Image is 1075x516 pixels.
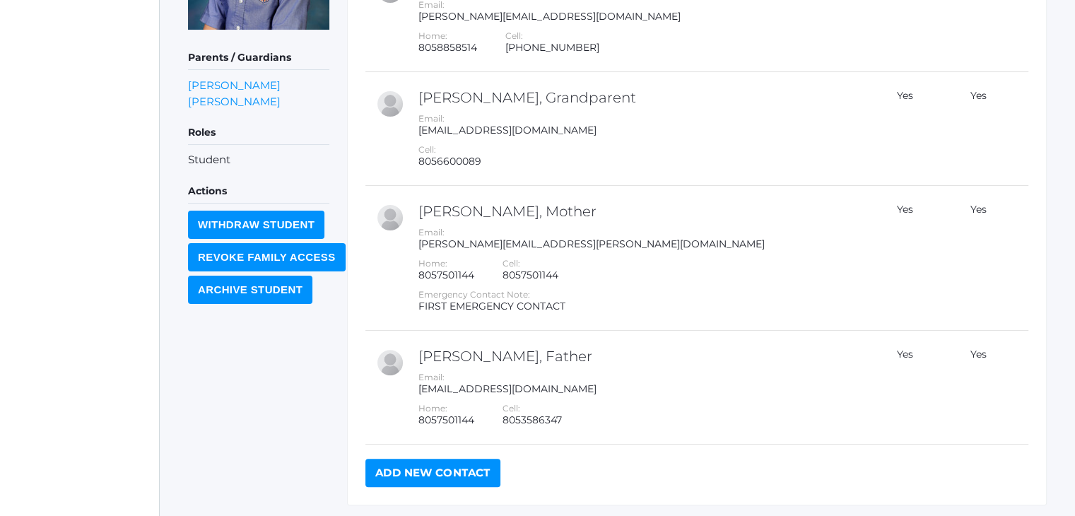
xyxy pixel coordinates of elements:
[939,72,1011,186] td: Yes
[188,211,324,239] input: Withdraw Student
[418,258,447,269] label: Home:
[939,186,1011,331] td: Yes
[503,403,520,414] label: Cell:
[418,124,860,136] div: [EMAIL_ADDRESS][DOMAIN_NAME]
[864,186,939,331] td: Yes
[376,90,404,118] div: Bobbi Driscoll
[418,269,474,281] div: 8057501144
[376,204,404,232] div: Heather Bernardi
[418,300,860,312] div: FIRST EMERGENCY CONTACT
[864,331,939,445] td: Yes
[503,414,562,426] div: 8053586347
[188,243,346,271] input: Revoke Family Access
[188,121,329,145] h5: Roles
[418,204,860,219] h2: [PERSON_NAME], Mother
[418,227,445,238] label: Email:
[418,403,447,414] label: Home:
[418,30,447,41] label: Home:
[376,348,404,377] div: Anthony Bernardi
[188,180,329,204] h5: Actions
[418,348,860,364] h2: [PERSON_NAME], Father
[418,414,474,426] div: 8057501144
[864,72,939,186] td: Yes
[418,113,445,124] label: Email:
[418,289,530,300] label: Emergency Contact Note:
[418,383,860,395] div: [EMAIL_ADDRESS][DOMAIN_NAME]
[939,331,1011,445] td: Yes
[505,30,523,41] label: Cell:
[503,258,520,269] label: Cell:
[418,156,481,168] div: 8056600089
[418,11,860,23] div: [PERSON_NAME][EMAIL_ADDRESS][DOMAIN_NAME]
[188,152,329,168] li: Student
[188,46,329,70] h5: Parents / Guardians
[418,42,477,54] div: 8058858514
[503,269,558,281] div: 8057501144
[418,372,445,382] label: Email:
[188,77,281,93] a: [PERSON_NAME]
[418,144,436,155] label: Cell:
[505,42,599,54] div: [PHONE_NUMBER]
[418,90,860,105] h2: [PERSON_NAME], Grandparent
[418,238,860,250] div: [PERSON_NAME][EMAIL_ADDRESS][PERSON_NAME][DOMAIN_NAME]
[365,459,500,487] a: Add New Contact
[188,93,281,110] a: [PERSON_NAME]
[188,276,312,304] input: Archive Student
